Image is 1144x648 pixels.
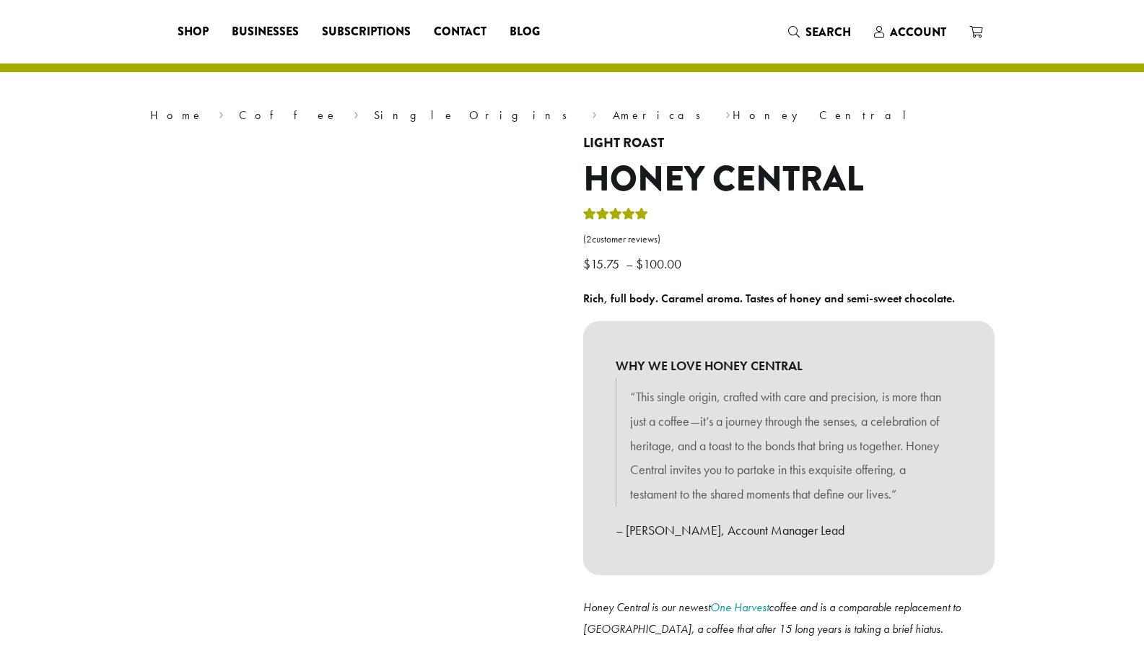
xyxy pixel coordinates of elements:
[592,102,597,124] span: ›
[354,102,359,124] span: ›
[374,108,577,123] a: Single Origins
[636,255,685,272] bdi: 100.00
[150,108,204,123] a: Home
[219,102,224,124] span: ›
[710,600,769,615] a: One Harvest
[890,24,946,40] span: Account
[583,159,995,201] h1: Honey Central
[150,107,995,124] nav: Breadcrumb
[322,23,411,41] span: Subscriptions
[583,600,961,636] i: Honey Central is our newest coffee and is a comparable replacement to [GEOGRAPHIC_DATA], a coffee...
[510,23,540,41] span: Blog
[178,23,209,41] span: Shop
[166,20,220,43] a: Shop
[586,233,592,245] span: 2
[239,108,338,123] a: Coffee
[636,255,643,272] span: $
[805,24,851,40] span: Search
[583,255,623,272] bdi: 15.75
[630,385,948,507] p: “This single origin, crafted with care and precision, is more than just a coffee—it’s a journey t...
[777,20,863,44] a: Search
[616,518,962,543] p: – [PERSON_NAME], Account Manager Lead
[583,206,648,227] div: Rated 5.00 out of 5
[725,102,730,124] span: ›
[613,108,710,123] a: Americas
[434,23,486,41] span: Contact
[583,136,995,152] h4: Light Roast
[232,23,299,41] span: Businesses
[583,291,955,306] b: Rich, full body. Caramel aroma. Tastes of honey and semi-sweet chocolate.
[626,255,633,272] span: –
[616,354,962,378] b: WHY WE LOVE HONEY CENTRAL
[583,232,995,247] a: (2customer reviews)
[583,255,590,272] span: $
